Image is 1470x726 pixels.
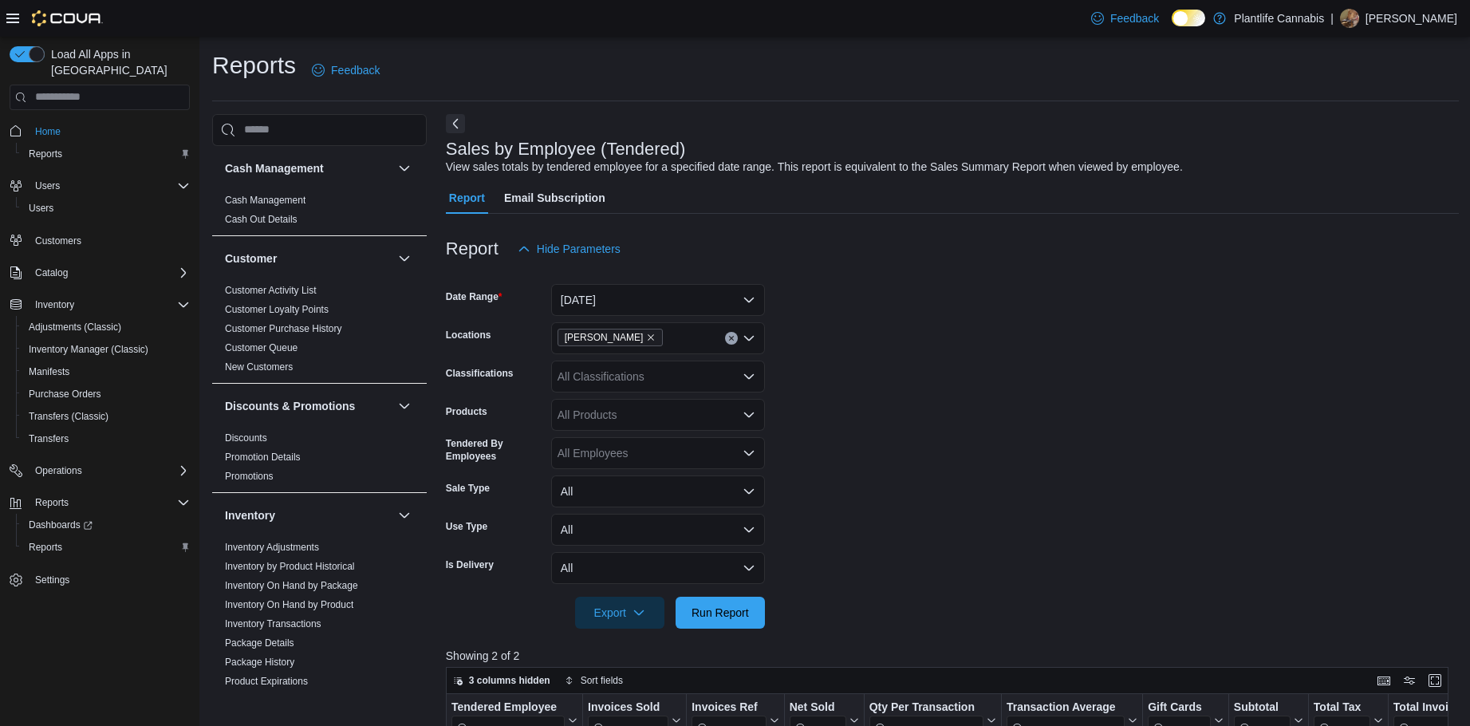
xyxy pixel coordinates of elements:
[22,407,115,426] a: Transfers (Classic)
[446,558,494,571] label: Is Delivery
[225,251,392,266] button: Customer
[16,316,196,338] button: Adjustments (Classic)
[3,568,196,591] button: Settings
[29,570,76,590] a: Settings
[225,213,298,226] span: Cash Out Details
[1110,10,1159,26] span: Feedback
[646,333,656,342] button: Remove Wainwright from selection in this group
[3,175,196,197] button: Users
[743,332,755,345] button: Open list of options
[212,191,427,235] div: Cash Management
[16,197,196,219] button: Users
[743,370,755,383] button: Open list of options
[16,428,196,450] button: Transfers
[225,561,355,572] a: Inventory by Product Historical
[225,617,321,630] span: Inventory Transactions
[45,46,190,78] span: Load All Apps in [GEOGRAPHIC_DATA]
[451,700,565,715] div: Tendered Employee
[225,580,358,591] a: Inventory On Hand by Package
[446,437,545,463] label: Tendered By Employees
[29,388,101,400] span: Purchase Orders
[449,182,485,214] span: Report
[225,322,342,335] span: Customer Purchase History
[212,49,296,81] h1: Reports
[29,321,121,333] span: Adjustments (Classic)
[1234,700,1291,715] div: Subtotal
[22,538,69,557] a: Reports
[225,507,275,523] h3: Inventory
[16,405,196,428] button: Transfers (Classic)
[1340,9,1359,28] div: Mary Babiuk
[225,452,301,463] a: Promotion Details
[29,202,53,215] span: Users
[3,460,196,482] button: Operations
[395,397,414,416] button: Discounts & Promotions
[789,700,845,715] div: Net Sold
[395,159,414,178] button: Cash Management
[22,362,190,381] span: Manifests
[22,144,190,164] span: Reports
[29,343,148,356] span: Inventory Manager (Classic)
[743,447,755,460] button: Open list of options
[35,266,68,279] span: Catalog
[3,294,196,316] button: Inventory
[225,675,308,688] span: Product Expirations
[225,470,274,483] span: Promotions
[225,656,294,669] span: Package History
[676,597,765,629] button: Run Report
[225,341,298,354] span: Customer Queue
[225,432,267,444] span: Discounts
[16,143,196,165] button: Reports
[225,618,321,629] a: Inventory Transactions
[29,493,75,512] button: Reports
[558,671,629,690] button: Sort fields
[225,361,293,373] a: New Customers
[537,241,621,257] span: Hide Parameters
[225,598,353,611] span: Inventory On Hand by Product
[511,233,627,265] button: Hide Parameters
[469,674,550,687] span: 3 columns hidden
[551,552,765,584] button: All
[395,249,414,268] button: Customer
[1148,700,1211,715] div: Gift Cards
[16,338,196,361] button: Inventory Manager (Classic)
[551,284,765,316] button: [DATE]
[1374,671,1393,690] button: Keyboard shortcuts
[225,160,392,176] button: Cash Management
[692,605,749,621] span: Run Report
[225,214,298,225] a: Cash Out Details
[212,428,427,492] div: Discounts & Promotions
[16,514,196,536] a: Dashboards
[447,671,557,690] button: 3 columns hidden
[446,159,1183,176] div: View sales totals by tendered employee for a specified date range. This report is equivalent to t...
[22,340,190,359] span: Inventory Manager (Classic)
[225,304,329,315] a: Customer Loyalty Points
[22,318,128,337] a: Adjustments (Classic)
[446,482,490,495] label: Sale Type
[22,515,99,535] a: Dashboards
[16,536,196,558] button: Reports
[225,195,305,206] a: Cash Management
[446,405,487,418] label: Products
[22,199,60,218] a: Users
[1400,671,1419,690] button: Display options
[1234,9,1324,28] p: Plantlife Cannabis
[29,295,81,314] button: Inventory
[22,144,69,164] a: Reports
[446,290,502,303] label: Date Range
[22,407,190,426] span: Transfers (Classic)
[22,538,190,557] span: Reports
[29,122,67,141] a: Home
[225,303,329,316] span: Customer Loyalty Points
[446,520,487,533] label: Use Type
[29,231,190,251] span: Customers
[29,295,190,314] span: Inventory
[29,176,66,195] button: Users
[10,113,190,633] nav: Complex example
[29,519,93,531] span: Dashboards
[1330,9,1334,28] p: |
[331,62,380,78] span: Feedback
[225,361,293,373] span: New Customers
[29,263,74,282] button: Catalog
